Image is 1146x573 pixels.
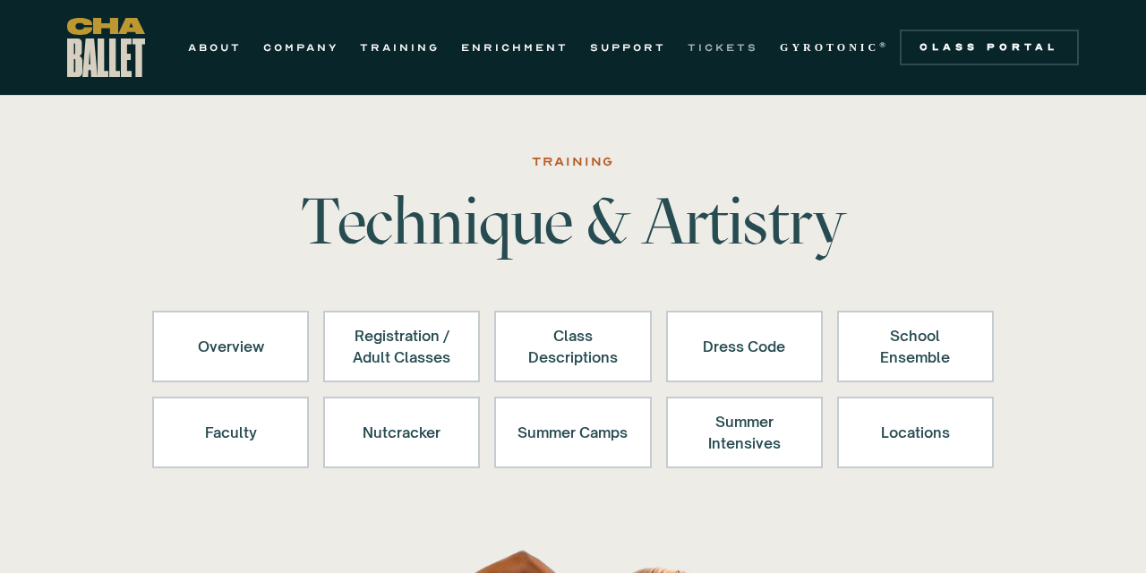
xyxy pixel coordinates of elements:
[689,411,800,454] div: Summer Intensives
[346,325,457,368] div: Registration / Adult Classes
[152,311,309,382] a: Overview
[666,311,823,382] a: Dress Code
[837,397,994,468] a: Locations
[294,189,852,253] h1: Technique & Artistry
[780,37,889,58] a: GYROTONIC®
[67,18,145,77] a: home
[517,325,628,368] div: Class Descriptions
[494,311,651,382] a: Class Descriptions
[360,37,440,58] a: TRAINING
[860,411,971,454] div: Locations
[323,311,480,382] a: Registration /Adult Classes
[532,151,614,173] div: Training
[900,30,1079,65] a: Class Portal
[911,40,1068,55] div: Class Portal
[837,311,994,382] a: School Ensemble
[263,37,338,58] a: COMPANY
[461,37,569,58] a: ENRICHMENT
[323,397,480,468] a: Nutcracker
[152,397,309,468] a: Faculty
[879,40,889,49] sup: ®
[175,411,286,454] div: Faculty
[780,41,879,54] strong: GYROTONIC
[346,411,457,454] div: Nutcracker
[860,325,971,368] div: School Ensemble
[590,37,666,58] a: SUPPORT
[494,397,651,468] a: Summer Camps
[666,397,823,468] a: Summer Intensives
[188,37,242,58] a: ABOUT
[517,411,628,454] div: Summer Camps
[175,325,286,368] div: Overview
[688,37,758,58] a: TICKETS
[689,325,800,368] div: Dress Code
